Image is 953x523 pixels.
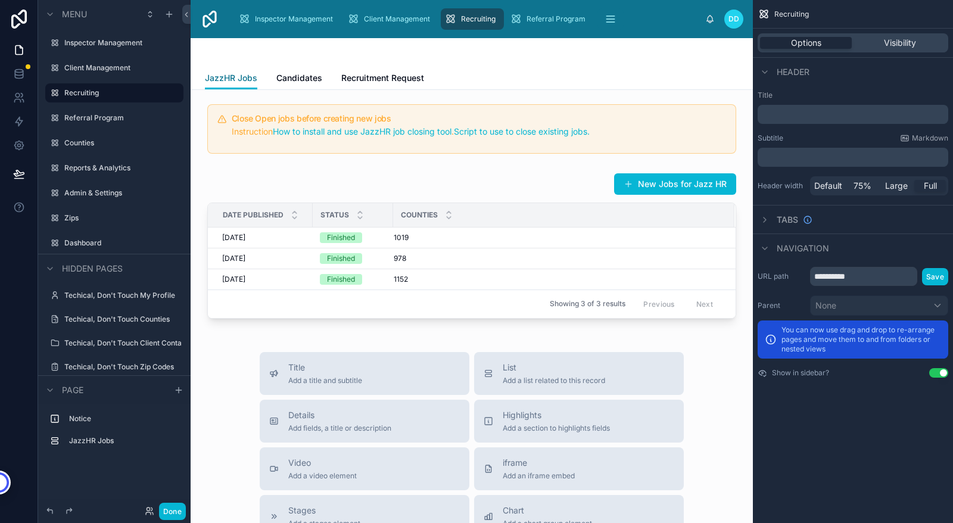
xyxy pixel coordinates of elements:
[772,368,829,378] label: Show in sidebar?
[503,505,592,516] span: Chart
[461,14,496,24] span: Recruiting
[64,38,181,48] label: Inspector Management
[64,291,181,300] label: Techical, Don't Touch My Profile
[64,63,181,73] label: Client Management
[223,210,284,220] span: Date published
[288,362,362,373] span: Title
[474,352,684,395] button: ListAdd a list related to this record
[62,8,87,20] span: Menu
[728,14,739,24] span: DD
[205,72,257,84] span: JazzHR Jobs
[885,180,908,192] span: Large
[900,133,948,143] a: Markdown
[503,409,610,421] span: Highlights
[341,72,424,84] span: Recruitment Request
[503,362,605,373] span: List
[64,338,181,348] label: Techical, Don't Touch Client Contacts
[64,213,181,223] label: Zips
[791,37,821,49] span: Options
[758,105,948,124] div: scrollable content
[777,214,798,226] span: Tabs
[506,8,594,30] a: Referral Program
[288,376,362,385] span: Add a title and subtitle
[758,133,783,143] label: Subtitle
[758,301,805,310] label: Parent
[474,400,684,443] button: HighlightsAdd a section to highlights fields
[260,352,469,395] button: TitleAdd a title and subtitle
[276,67,322,91] a: Candidates
[205,67,257,90] a: JazzHR Jobs
[38,404,191,462] div: scrollable content
[814,180,842,192] span: Default
[777,242,829,254] span: Navigation
[64,163,181,173] label: Reports & Analytics
[344,8,438,30] a: Client Management
[276,72,322,84] span: Candidates
[235,8,341,30] a: Inspector Management
[503,471,575,481] span: Add an iframe embed
[527,14,585,24] span: Referral Program
[64,188,181,198] label: Admin & Settings
[64,362,181,372] label: Techical, Don't Touch Zip Codes
[260,447,469,490] button: VideoAdd a video element
[474,447,684,490] button: iframeAdd an iframe embed
[774,10,809,19] span: Recruiting
[288,424,391,433] span: Add fields, a title or description
[758,181,805,191] label: Header width
[288,505,360,516] span: Stages
[159,503,186,520] button: Done
[64,238,181,248] label: Dashboard
[912,133,948,143] span: Markdown
[550,299,625,309] span: Showing 3 of 3 results
[884,37,916,49] span: Visibility
[288,409,391,421] span: Details
[777,66,809,78] span: Header
[924,180,937,192] span: Full
[64,138,181,148] label: Counties
[341,67,424,91] a: Recruitment Request
[810,295,948,316] button: None
[62,384,83,396] span: Page
[758,148,948,167] div: scrollable content
[69,436,179,446] label: JazzHR Jobs
[503,424,610,433] span: Add a section to highlights fields
[503,376,605,385] span: Add a list related to this record
[758,91,948,100] label: Title
[200,10,219,29] img: App logo
[255,14,333,24] span: Inspector Management
[441,8,504,30] a: Recruiting
[503,457,575,469] span: iframe
[64,113,181,123] label: Referral Program
[69,414,179,424] label: Notice
[364,14,430,24] span: Client Management
[64,315,181,324] label: Techical, Don't Touch Counties
[320,210,349,220] span: Status
[62,263,123,275] span: Hidden pages
[64,88,176,98] label: Recruiting
[815,300,836,312] span: None
[758,272,805,281] label: URL path
[781,325,941,354] p: You can now use drag and drop to re-arrange pages and move them to and from folders or nested views
[288,457,357,469] span: Video
[288,471,357,481] span: Add a video element
[922,268,948,285] button: Save
[260,400,469,443] button: DetailsAdd fields, a title or description
[229,6,705,32] div: scrollable content
[401,210,438,220] span: Counties
[854,180,871,192] span: 75%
